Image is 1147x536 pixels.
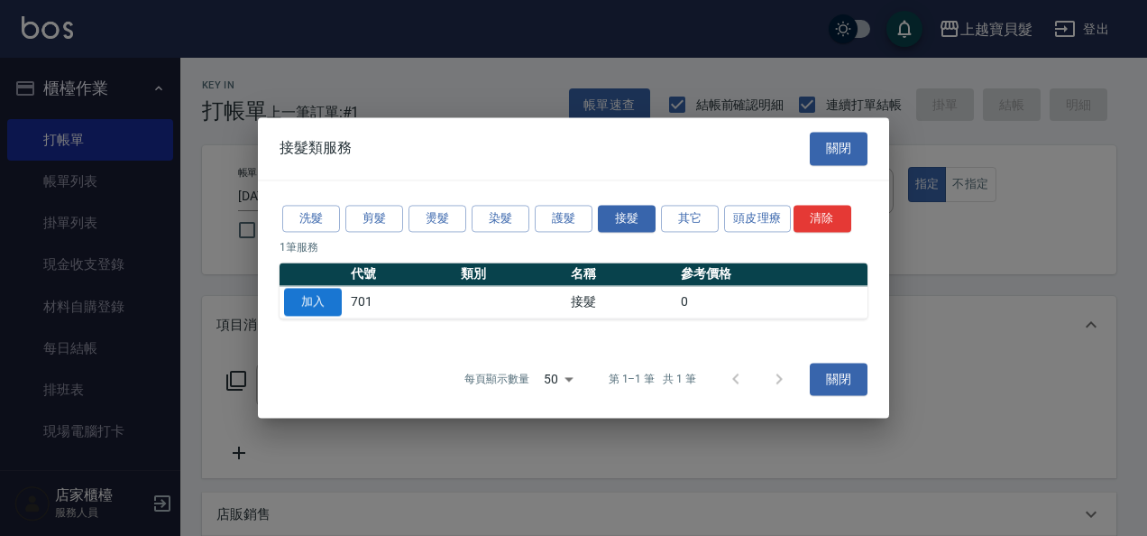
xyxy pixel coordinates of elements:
button: 關閉 [810,363,867,396]
td: 接髮 [566,286,676,319]
button: 頭皮理療 [724,205,791,233]
th: 參考價格 [676,263,867,287]
p: 1 筆服務 [280,240,867,256]
td: 0 [676,286,867,319]
p: 第 1–1 筆 共 1 筆 [609,372,696,388]
button: 接髮 [598,205,656,233]
td: 701 [346,286,456,319]
button: 燙髮 [408,205,466,233]
th: 名稱 [566,263,676,287]
button: 護髮 [535,205,592,233]
button: 剪髮 [345,205,403,233]
div: 50 [537,355,580,403]
button: 其它 [661,205,719,233]
span: 接髮類服務 [280,140,352,158]
button: 洗髮 [282,205,340,233]
button: 染髮 [472,205,529,233]
th: 類別 [456,263,566,287]
th: 代號 [346,263,456,287]
button: 清除 [794,205,851,233]
button: 關閉 [810,132,867,165]
button: 加入 [284,289,342,317]
p: 每頁顯示數量 [464,372,529,388]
